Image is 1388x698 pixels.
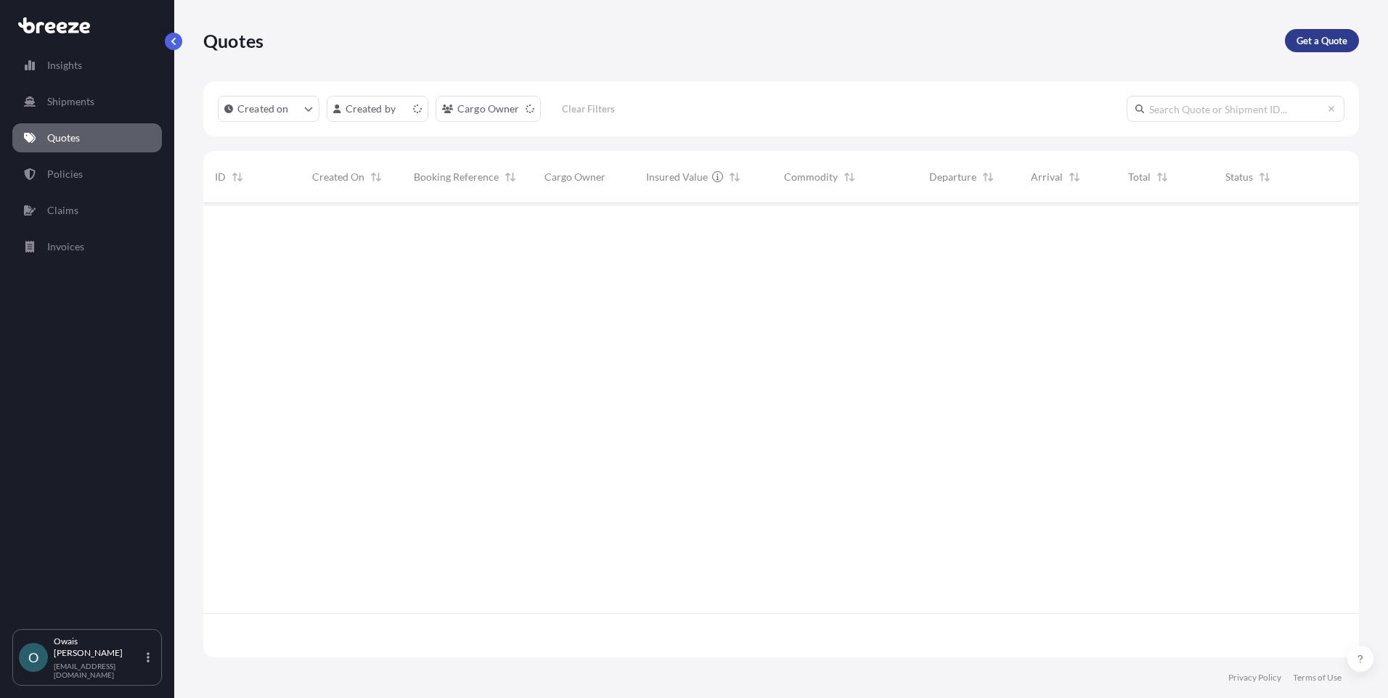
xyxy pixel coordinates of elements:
[726,168,743,186] button: Sort
[1066,168,1083,186] button: Sort
[367,168,385,186] button: Sort
[979,168,997,186] button: Sort
[1293,672,1342,683] a: Terms of Use
[47,239,84,254] p: Invoices
[47,58,82,73] p: Insights
[1127,96,1344,122] input: Search Quote or Shipment ID...
[218,96,319,122] button: createdOn Filter options
[457,102,520,116] p: Cargo Owner
[12,232,162,261] a: Invoices
[28,650,38,665] span: O
[327,96,428,122] button: createdBy Filter options
[203,29,264,52] p: Quotes
[548,97,629,120] button: Clear Filters
[1031,170,1063,184] span: Arrival
[54,662,144,679] p: [EMAIL_ADDRESS][DOMAIN_NAME]
[54,636,144,659] p: Owais [PERSON_NAME]
[312,170,364,184] span: Created On
[1285,29,1359,52] a: Get a Quote
[47,167,83,181] p: Policies
[1228,672,1281,683] a: Privacy Policy
[12,160,162,189] a: Policies
[12,196,162,225] a: Claims
[12,51,162,80] a: Insights
[646,170,708,184] span: Insured Value
[414,170,499,184] span: Booking Reference
[12,87,162,116] a: Shipments
[1256,168,1273,186] button: Sort
[229,168,246,186] button: Sort
[436,96,541,122] button: cargoOwner Filter options
[841,168,858,186] button: Sort
[47,131,80,145] p: Quotes
[1225,170,1253,184] span: Status
[562,102,615,116] p: Clear Filters
[544,170,605,184] span: Cargo Owner
[1128,170,1151,184] span: Total
[237,102,289,116] p: Created on
[215,170,226,184] span: ID
[1297,33,1347,48] p: Get a Quote
[47,203,78,218] p: Claims
[47,94,94,109] p: Shipments
[1154,168,1171,186] button: Sort
[929,170,976,184] span: Departure
[502,168,519,186] button: Sort
[12,123,162,152] a: Quotes
[784,170,838,184] span: Commodity
[346,102,396,116] p: Created by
